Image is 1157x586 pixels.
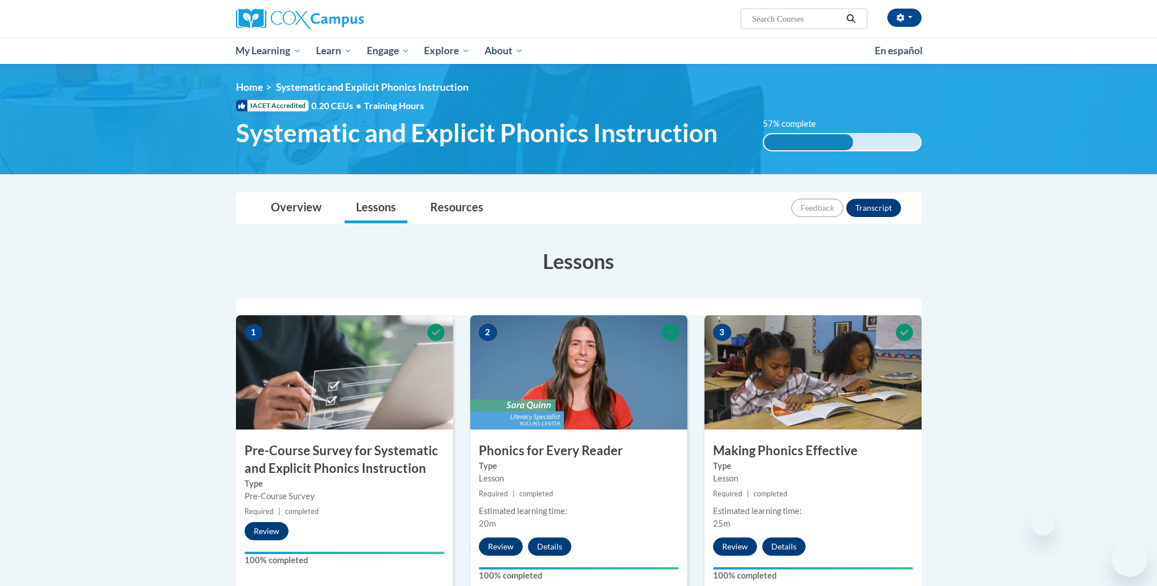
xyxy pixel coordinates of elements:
img: Cox Campus [236,9,364,29]
div: Your progress [479,567,679,569]
span: completed [519,489,553,498]
div: Lesson [479,472,679,485]
span: • [356,100,361,111]
button: Account Settings [887,9,922,27]
span: En español [875,45,923,57]
button: Review [245,522,289,540]
div: Main menu [219,38,939,64]
a: Lessons [345,193,407,223]
input: Search Courses [751,12,842,26]
button: Search [842,12,859,26]
a: About [477,38,531,64]
img: Course Image [236,315,453,430]
span: | [747,489,749,498]
div: 57% complete [764,134,853,150]
a: My Learning [229,38,309,64]
label: Type [245,477,445,490]
a: En español [867,39,930,63]
span: Required [245,507,274,516]
div: Your progress [245,552,445,554]
a: Overview [259,193,333,223]
div: Lesson [713,472,913,485]
span: Systematic and Explicit Phonics Instruction [276,81,469,93]
label: Type [479,460,679,472]
span: 25m [713,519,730,528]
span: Required [713,489,742,498]
span: Engage [367,44,410,58]
img: Course Image [704,315,922,430]
div: Your progress [713,567,913,569]
button: Details [528,537,571,556]
button: Transcript [846,199,901,217]
h3: Lessons [236,247,922,275]
span: Learn [316,44,352,58]
span: Systematic and Explicit Phonics Instruction [236,118,718,148]
span: 20m [479,519,496,528]
a: Engage [359,38,417,64]
h3: Pre-Course Survey for Systematic and Explicit Phonics Instruction [236,442,453,477]
span: Required [479,489,508,498]
span: | [278,507,281,516]
span: 0.20 CEUs [311,99,364,112]
span: 2 [479,324,497,341]
span: Training Hours [364,100,424,111]
button: Review [479,537,523,556]
label: 100% completed [479,569,679,582]
label: 57% complete [763,118,828,130]
a: Learn [309,38,359,64]
img: Course Image [470,315,687,430]
a: Cox Campus [236,9,453,29]
label: Type [713,460,913,472]
label: 100% completed [713,569,913,582]
h3: Making Phonics Effective [704,442,922,460]
span: My Learning [235,44,301,58]
a: Resources [419,193,495,223]
div: Estimated learning time: [479,505,679,517]
div: Pre-Course Survey [245,490,445,503]
h3: Phonics for Every Reader [470,442,687,460]
label: 100% completed [245,554,445,567]
span: 1 [245,324,263,341]
button: Review [713,537,757,556]
div: Estimated learning time: [713,505,913,517]
span: IACET Accredited [236,100,309,111]
a: Explore [417,38,477,64]
iframe: Close message [1031,513,1054,536]
span: completed [285,507,319,516]
a: Home [236,81,263,93]
iframe: Button to launch messaging window [1111,540,1148,577]
span: About [485,44,523,58]
span: completed [754,489,787,498]
span: Explore [424,44,470,58]
button: Feedback [791,199,843,217]
span: | [513,489,515,498]
button: Details [762,537,806,556]
span: 3 [713,324,731,341]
